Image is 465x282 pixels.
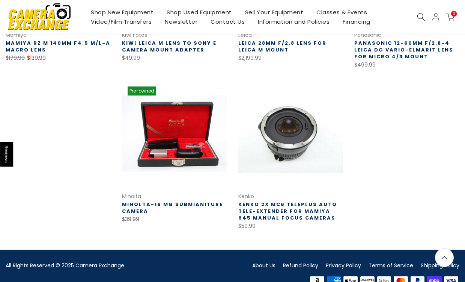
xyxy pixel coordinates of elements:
[122,53,227,63] div: $49.99
[158,17,204,26] a: Newsletter
[238,193,254,200] a: Kenko
[283,262,318,269] a: Refund Policy
[421,262,459,269] a: Shipping Policy
[336,17,377,26] a: Financing
[251,17,336,26] a: Information and Policies
[122,215,227,224] div: $39.99
[354,60,459,70] div: $499.99
[435,248,454,267] a: Back to the top
[204,17,251,26] a: Contact Us
[238,31,252,39] a: Leica
[354,39,453,60] a: Panasonic 12-60mm f/2.8-4 Leica DG Vario-Elmarit Lens for Micro 4/3 Mount
[122,39,217,53] a: Kiwi Leica M Lens to Sony E Camera Mount Adapter
[238,201,337,221] a: Kenko 2X MC6 Teleplus Auto Tele-Extender for Mamiya 645 Manual Focus Cameras
[122,193,141,200] a: Minolta
[238,53,343,63] div: $2,199.99
[369,262,413,269] a: Terms of Service
[446,13,454,21] a: 0
[122,201,223,215] a: Minolta-16 MG Submianiture Camera
[238,221,343,231] div: $59.99
[160,8,239,17] a: Shop Used Equipment
[122,31,147,39] a: Kiwi Fotos
[354,31,381,39] a: Panasonic
[238,39,327,53] a: Leica 28mm f/2.8 Lens for Leica M Mount
[451,11,457,17] span: 0
[6,39,110,53] a: Mamiya RZ M 140MM F4.5 M/L-A Macro Lens
[6,261,227,270] div: All Rights Reserved © 2025 Camera Exchange
[84,17,158,26] a: Video/Film Transfers
[238,8,310,17] a: Sell Your Equipment
[84,8,160,17] a: Shop New Equipment
[326,262,361,269] a: Privacy Policy
[310,8,374,17] a: Classes & Events
[6,54,25,62] del: $179.99
[27,53,46,63] ins: $139.99
[252,262,275,269] a: About Us
[6,31,27,39] a: Mamiya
